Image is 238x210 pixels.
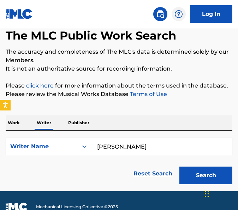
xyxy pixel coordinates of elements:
[6,90,232,98] p: Please review the Musical Works Database
[6,115,22,130] p: Work
[129,91,167,97] a: Terms of Use
[130,166,176,181] a: Reset Search
[66,115,91,130] p: Publisher
[6,48,232,65] p: The accuracy and completeness of The MLC's data is determined solely by our Members.
[153,7,167,21] a: Public Search
[156,10,165,18] img: search
[35,115,53,130] p: Writer
[6,9,33,19] img: MLC Logo
[26,82,54,89] a: click here
[36,204,118,210] span: Mechanical Licensing Collective © 2025
[190,5,232,23] a: Log In
[6,82,232,90] p: Please for more information about the terms used in the database.
[174,10,183,18] img: help
[172,7,186,21] div: Help
[6,138,232,188] form: Search Form
[6,65,232,73] p: It is not an authoritative source for recording information.
[179,167,232,184] button: Search
[205,183,209,204] div: Drag
[203,176,238,210] iframe: Chat Widget
[6,29,176,43] h1: The MLC Public Work Search
[10,142,74,151] div: Writer Name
